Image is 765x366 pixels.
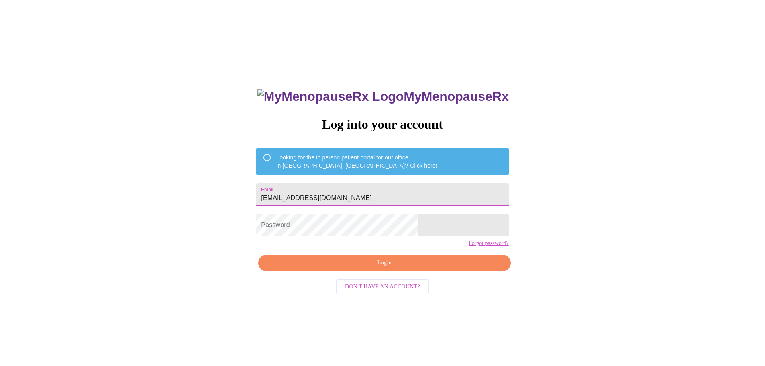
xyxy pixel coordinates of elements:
[345,282,420,292] span: Don't have an account?
[276,150,437,173] div: Looking for the in person patient portal for our office in [GEOGRAPHIC_DATA], [GEOGRAPHIC_DATA]?
[258,255,510,271] button: Login
[410,162,437,169] a: Click here!
[267,258,501,268] span: Login
[256,117,508,132] h3: Log into your account
[469,240,509,247] a: Forgot password?
[336,279,429,295] button: Don't have an account?
[257,89,509,104] h3: MyMenopauseRx
[257,89,404,104] img: MyMenopauseRx Logo
[334,283,431,290] a: Don't have an account?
